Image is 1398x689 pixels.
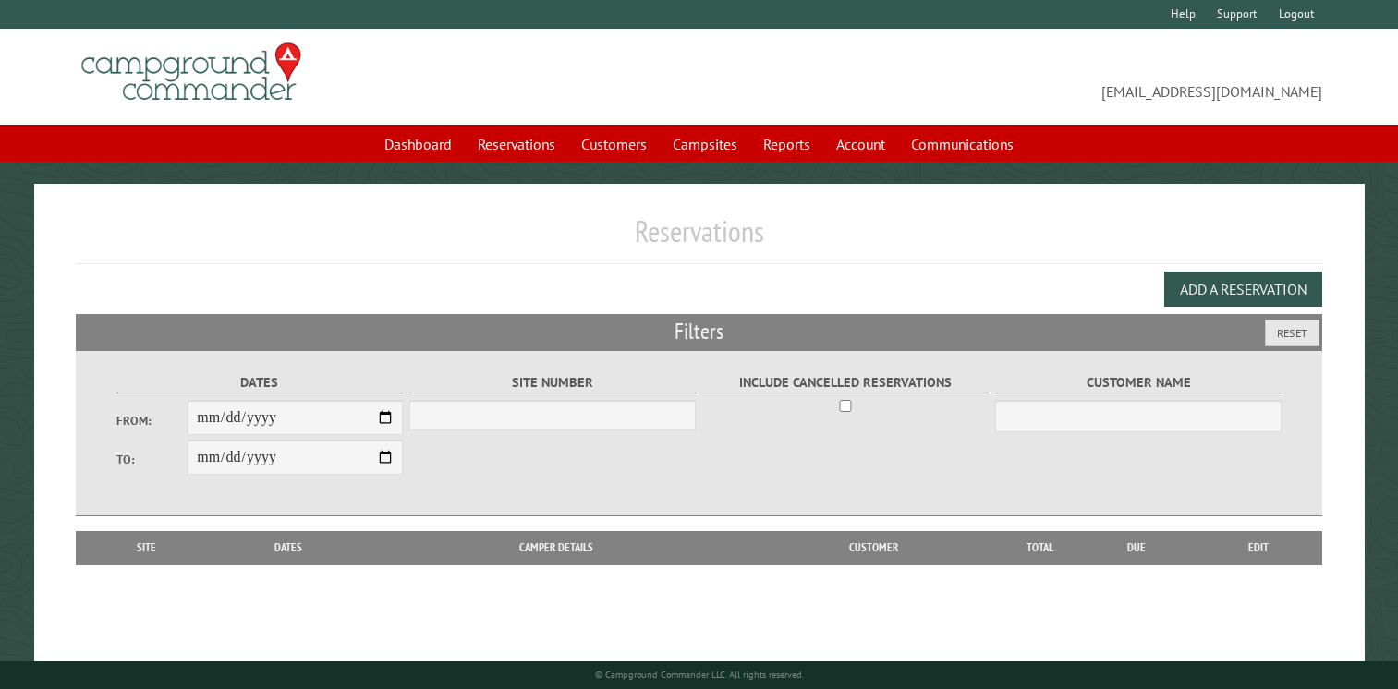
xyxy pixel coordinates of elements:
label: Site Number [409,372,697,393]
th: Due [1077,531,1196,564]
label: Dates [116,372,404,393]
th: Camper Details [369,531,744,564]
a: Reservations [467,127,566,162]
label: From: [116,412,188,429]
img: Campground Commander [76,36,307,108]
th: Customer [744,531,1003,564]
a: Communications [900,127,1025,162]
a: Campsites [662,127,748,162]
th: Edit [1196,531,1322,564]
a: Account [825,127,896,162]
th: Total [1003,531,1077,564]
label: To: [116,451,188,468]
button: Add a Reservation [1164,272,1322,307]
a: Customers [570,127,658,162]
small: © Campground Commander LLC. All rights reserved. [595,669,804,681]
th: Site [85,531,208,564]
a: Reports [752,127,821,162]
h2: Filters [76,314,1322,349]
a: Dashboard [373,127,463,162]
h1: Reservations [76,213,1322,264]
label: Customer Name [995,372,1283,393]
th: Dates [208,531,369,564]
label: Include Cancelled Reservations [702,372,990,393]
span: [EMAIL_ADDRESS][DOMAIN_NAME] [699,51,1323,103]
button: Reset [1265,320,1319,346]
